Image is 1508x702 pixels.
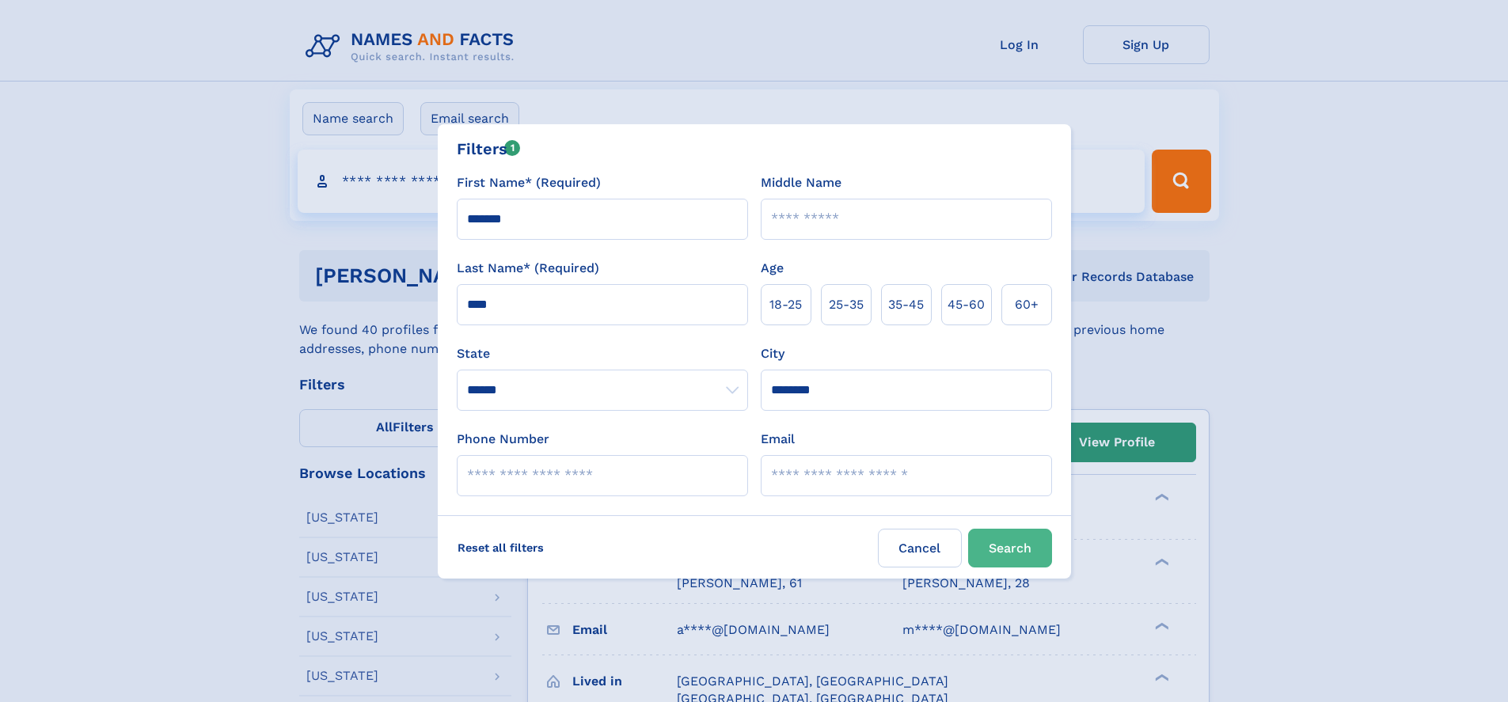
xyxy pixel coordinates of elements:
label: State [457,344,748,363]
label: Reset all filters [447,529,554,567]
label: Phone Number [457,430,549,449]
label: City [761,344,784,363]
label: Email [761,430,795,449]
span: 45‑60 [948,295,985,314]
label: Age [761,259,784,278]
span: 60+ [1015,295,1039,314]
label: Cancel [878,529,962,567]
button: Search [968,529,1052,567]
span: 18‑25 [769,295,802,314]
label: Middle Name [761,173,841,192]
span: 35‑45 [888,295,924,314]
label: Last Name* (Required) [457,259,599,278]
label: First Name* (Required) [457,173,601,192]
div: Filters [457,137,521,161]
span: 25‑35 [829,295,864,314]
